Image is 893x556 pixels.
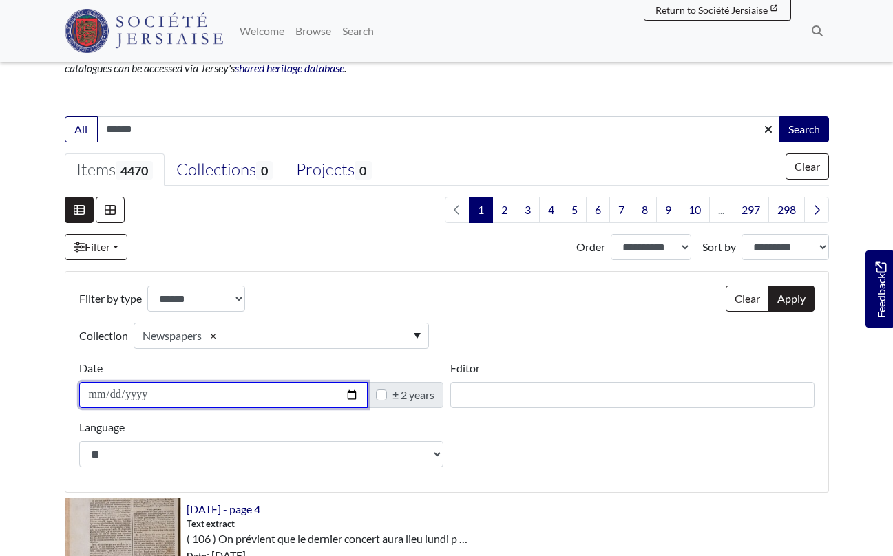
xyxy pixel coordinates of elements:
label: Date [79,360,103,376]
span: ( 106 ) On prévient que le dernier concert aura lieu lundi p … [187,531,467,547]
span: 0 [256,161,273,180]
a: Goto page 4 [539,197,563,223]
label: Sort by [702,239,736,255]
a: Would you like to provide feedback? [865,250,893,328]
label: Language [79,419,125,436]
div: Projects [296,160,371,180]
em: Note: This website does not hold the full catalogue listings of the Société Jersiaise Library and... [65,45,814,74]
button: All [65,116,98,142]
a: Goto page 10 [680,197,710,223]
span: Goto page 1 [469,197,493,223]
label: ± 2 years [392,387,434,403]
a: shared heritage database [235,61,344,74]
a: × [204,328,222,344]
a: Goto page 5 [563,197,587,223]
button: Clear [726,286,769,312]
a: Filter [65,234,127,260]
img: Société Jersiaise [65,9,224,53]
a: Search [337,17,379,45]
input: Enter one or more search terms... [97,116,781,142]
span: 4470 [116,161,153,180]
a: Goto page 3 [516,197,540,223]
div: Items [76,160,153,180]
span: Text extract [187,517,235,531]
label: Editor [450,360,480,376]
a: Goto page 297 [733,197,769,223]
label: Filter by type [79,286,142,312]
label: Order [576,239,605,255]
div: Newspapers [143,328,202,344]
a: Goto page 2 [492,197,516,223]
a: Goto page 9 [656,197,680,223]
a: Next page [804,197,829,223]
a: Goto page 298 [768,197,805,223]
a: Goto page 6 [586,197,610,223]
span: 0 [355,161,371,180]
a: Société Jersiaise logo [65,6,224,56]
nav: pagination [439,197,829,223]
a: Goto page 8 [633,197,657,223]
div: Collections [176,160,273,180]
span: Return to Société Jersiaise [655,4,768,16]
button: Clear [786,153,829,180]
a: Goto page 7 [609,197,633,223]
a: Welcome [234,17,290,45]
button: Search [779,116,829,142]
button: Apply [768,286,815,312]
span: Feedback [872,261,889,317]
li: Previous page [445,197,470,223]
a: Browse [290,17,337,45]
label: Collection [79,323,128,349]
a: [DATE] - page 4 [187,502,260,515]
